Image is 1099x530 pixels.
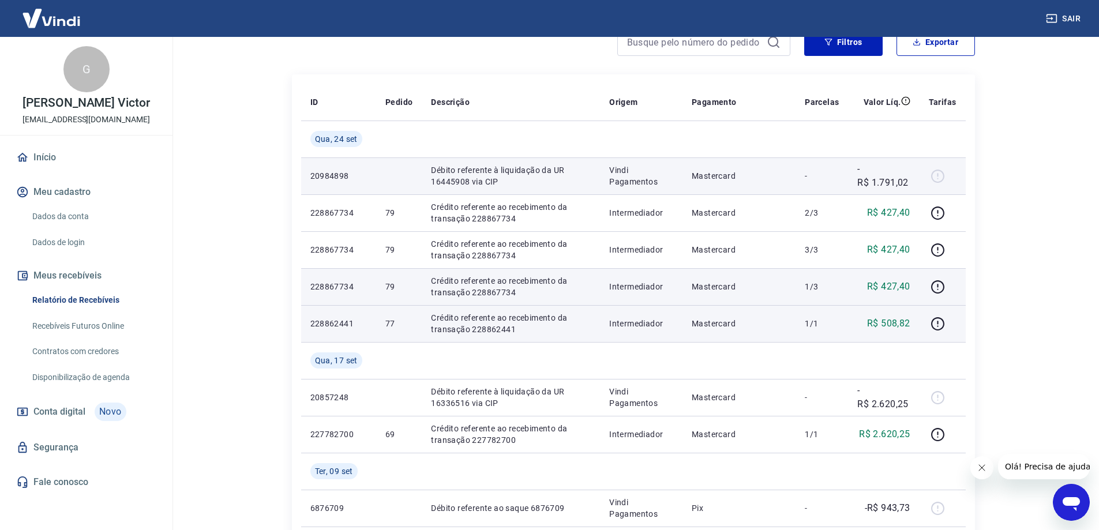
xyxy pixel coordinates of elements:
[692,428,786,440] p: Mastercard
[998,454,1090,479] iframe: Mensagem da empresa
[431,96,470,108] p: Descrição
[692,318,786,329] p: Mastercard
[14,469,159,495] a: Fale conosco
[867,206,910,220] p: R$ 427,40
[805,170,839,182] p: -
[609,164,673,187] p: Vindi Pagamentos
[1044,8,1085,29] button: Sair
[970,456,993,479] iframe: Fechar mensagem
[28,314,159,338] a: Recebíveis Futuros Online
[867,243,910,257] p: R$ 427,40
[609,428,673,440] p: Intermediador
[867,317,910,330] p: R$ 508,82
[609,281,673,292] p: Intermediador
[609,497,673,520] p: Vindi Pagamentos
[315,465,353,477] span: Ter, 09 set
[805,207,839,219] p: 2/3
[310,244,367,255] p: 228867734
[804,28,883,56] button: Filtros
[7,8,97,17] span: Olá! Precisa de ajuda?
[22,114,150,126] p: [EMAIL_ADDRESS][DOMAIN_NAME]
[431,201,591,224] p: Crédito referente ao recebimento da transação 228867734
[310,170,367,182] p: 20984898
[385,96,412,108] p: Pedido
[929,96,957,108] p: Tarifas
[692,170,786,182] p: Mastercard
[692,96,737,108] p: Pagamento
[14,263,159,288] button: Meus recebíveis
[22,97,150,109] p: [PERSON_NAME] Victor
[692,502,786,514] p: Pix
[28,366,159,389] a: Disponibilização de agenda
[1053,484,1090,521] iframe: Botão para abrir a janela de mensagens
[864,96,901,108] p: Valor Líq.
[385,318,412,329] p: 77
[385,244,412,255] p: 79
[609,386,673,409] p: Vindi Pagamentos
[95,403,126,421] span: Novo
[805,281,839,292] p: 1/3
[627,33,762,51] input: Busque pelo número do pedido
[310,392,367,403] p: 20857248
[14,179,159,205] button: Meu cadastro
[310,207,367,219] p: 228867734
[310,428,367,440] p: 227782700
[385,428,412,440] p: 69
[805,318,839,329] p: 1/1
[14,435,159,460] a: Segurança
[865,501,910,515] p: -R$ 943,73
[692,281,786,292] p: Mastercard
[310,96,318,108] p: ID
[431,312,591,335] p: Crédito referente ao recebimento da transação 228862441
[609,96,637,108] p: Origem
[33,404,85,420] span: Conta digital
[609,244,673,255] p: Intermediador
[310,281,367,292] p: 228867734
[315,355,358,366] span: Qua, 17 set
[692,244,786,255] p: Mastercard
[431,423,591,446] p: Crédito referente ao recebimento da transação 227782700
[28,288,159,312] a: Relatório de Recebíveis
[859,427,910,441] p: R$ 2.620,25
[63,46,110,92] div: G
[28,231,159,254] a: Dados de login
[867,280,910,294] p: R$ 427,40
[609,207,673,219] p: Intermediador
[692,392,786,403] p: Mastercard
[385,207,412,219] p: 79
[315,133,358,145] span: Qua, 24 set
[310,318,367,329] p: 228862441
[805,392,839,403] p: -
[431,386,591,409] p: Débito referente à liquidação da UR 16336516 via CIP
[805,244,839,255] p: 3/3
[431,164,591,187] p: Débito referente à liquidação da UR 16445908 via CIP
[14,1,89,36] img: Vindi
[857,384,910,411] p: -R$ 2.620,25
[385,281,412,292] p: 79
[609,318,673,329] p: Intermediador
[897,28,975,56] button: Exportar
[28,340,159,363] a: Contratos com credores
[310,502,367,514] p: 6876709
[805,502,839,514] p: -
[805,96,839,108] p: Parcelas
[14,145,159,170] a: Início
[431,238,591,261] p: Crédito referente ao recebimento da transação 228867734
[805,428,839,440] p: 1/1
[28,205,159,228] a: Dados da conta
[857,162,910,190] p: -R$ 1.791,02
[431,502,591,514] p: Débito referente ao saque 6876709
[14,398,159,426] a: Conta digitalNovo
[692,207,786,219] p: Mastercard
[431,275,591,298] p: Crédito referente ao recebimento da transação 228867734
